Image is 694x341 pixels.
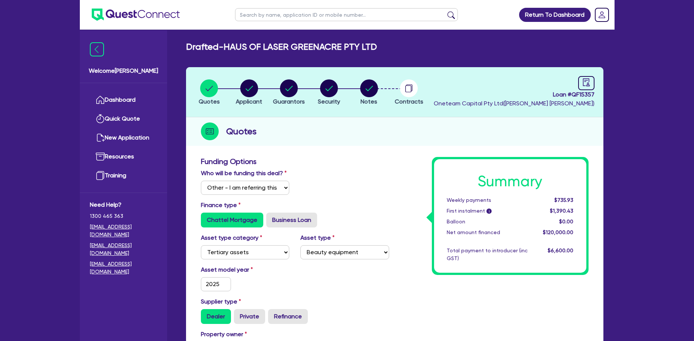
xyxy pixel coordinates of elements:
span: $6,600.00 [548,247,573,253]
label: Refinance [268,309,308,324]
span: $735.93 [554,197,573,203]
span: $1,390.43 [550,208,573,214]
label: Chattel Mortgage [201,213,263,227]
span: 1300 465 363 [90,212,157,220]
div: Balloon [441,218,533,226]
h2: Drafted - HAUS OF LASER GREENACRE PTY LTD [186,42,377,52]
span: Guarantors [273,98,305,105]
label: Who will be funding this deal? [201,169,287,178]
h3: Funding Options [201,157,389,166]
a: New Application [90,128,157,147]
a: Quick Quote [90,109,157,128]
button: Notes [360,79,378,106]
a: Return To Dashboard [519,8,591,22]
span: Applicant [236,98,262,105]
label: Finance type [201,201,241,210]
span: i [486,209,492,214]
label: Dealer [201,309,231,324]
h1: Summary [447,173,574,190]
span: Quotes [199,98,220,105]
a: Resources [90,147,157,166]
button: Contracts [394,79,424,106]
h2: Quotes [226,125,257,138]
span: audit [582,78,590,86]
span: $0.00 [559,219,573,224]
img: training [96,171,105,180]
img: step-icon [201,122,219,140]
a: Training [90,166,157,185]
div: Weekly payments [441,196,533,204]
img: quick-quote [96,114,105,123]
label: Supplier type [201,297,241,306]
span: Loan # QF15357 [434,90,594,99]
div: Net amount financed [441,229,533,236]
label: Private [234,309,265,324]
button: Guarantors [273,79,305,106]
span: Welcome [PERSON_NAME] [89,66,158,75]
span: $120,000.00 [543,229,573,235]
button: Security [317,79,341,106]
span: Oneteam Capital Pty Ltd ( [PERSON_NAME] [PERSON_NAME] ) [434,100,594,107]
img: resources [96,152,105,161]
a: [EMAIL_ADDRESS][DOMAIN_NAME] [90,242,157,257]
img: icon-menu-close [90,42,104,56]
a: Dropdown toggle [592,5,612,24]
input: Search by name, application ID or mobile number... [235,8,458,21]
img: quest-connect-logo-blue [92,9,180,21]
span: Need Help? [90,200,157,209]
div: First instalment [441,207,533,215]
button: Applicant [235,79,263,106]
a: Dashboard [90,91,157,109]
label: Property owner [201,330,247,339]
button: Quotes [198,79,220,106]
span: Security [318,98,340,105]
a: [EMAIL_ADDRESS][DOMAIN_NAME] [90,260,157,276]
span: Contracts [395,98,423,105]
label: Business Loan [266,213,317,227]
a: [EMAIL_ADDRESS][DOMAIN_NAME] [90,223,157,239]
div: Total payment to introducer (inc GST) [441,247,533,262]
label: Asset model year [195,265,295,274]
img: new-application [96,133,105,142]
label: Asset type [300,233,335,242]
span: Notes [361,98,377,105]
label: Asset type category [201,233,262,242]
